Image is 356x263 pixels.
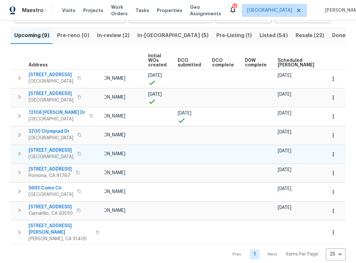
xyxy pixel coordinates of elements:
span: [STREET_ADDRESS][PERSON_NAME] [29,223,92,236]
span: Listed (54) [260,31,288,40]
span: [GEOGRAPHIC_DATA] [29,97,73,104]
span: [PERSON_NAME] [91,171,125,175]
span: In-review (2) [97,31,130,40]
span: Projects [83,7,103,14]
span: [PERSON_NAME] [91,208,125,213]
span: 12108 [PERSON_NAME] Dr [29,109,85,116]
nav: Pagination Navigation [226,248,346,260]
span: [PERSON_NAME] [91,114,125,118]
span: [GEOGRAPHIC_DATA] [29,191,73,198]
span: Tasks [135,8,149,13]
span: Visits [62,7,75,14]
span: Scheduled [PERSON_NAME] [278,58,314,67]
span: Upcoming (9) [14,31,49,40]
span: [DATE] [278,73,291,78]
span: Pre-Listing (1) [216,31,252,40]
div: 11 [232,4,237,10]
span: [GEOGRAPHIC_DATA] [29,154,73,160]
a: Goto page 1 [250,249,260,259]
span: [DATE] [278,187,291,191]
span: [PERSON_NAME], CA 91405 [29,236,92,242]
p: Items Per Page [286,251,318,257]
span: [DATE] [278,130,291,134]
span: Initial WOs created [148,54,167,67]
span: D0W complete [245,58,267,67]
span: [STREET_ADDRESS] [29,204,73,210]
span: [GEOGRAPHIC_DATA] [29,116,85,122]
span: Resale (22) [296,31,324,40]
span: Camarillo, CA 93010 [29,210,73,217]
span: [DATE] [148,92,162,97]
span: [DATE] [278,168,291,172]
span: 3700 Olympiad Dr [29,128,73,135]
span: Pomona, CA 91767 [29,173,72,179]
span: [DATE] [278,149,291,153]
span: DCO complete [212,58,234,67]
span: In-[GEOGRAPHIC_DATA] (5) [137,31,209,40]
span: [STREET_ADDRESS] [29,90,73,97]
span: [STREET_ADDRESS] [29,72,73,78]
span: Geo Assignments [190,4,221,17]
span: Work Orders [111,4,128,17]
span: [GEOGRAPHIC_DATA] [29,78,73,85]
span: [STREET_ADDRESS] [29,166,72,173]
span: [PERSON_NAME] [91,152,125,156]
span: Pre-reno (0) [57,31,89,40]
span: [DATE] [278,111,291,116]
div: 25 [326,246,346,263]
span: DCO submitted [178,58,201,67]
span: [DATE] [148,73,162,78]
span: [STREET_ADDRESS] [29,147,73,154]
span: [PERSON_NAME] [91,95,125,100]
span: [DATE] [178,111,191,116]
span: Properties [157,7,182,14]
span: [PERSON_NAME] [91,189,125,194]
span: [PERSON_NAME] [91,133,125,137]
span: [DATE] [278,92,291,97]
span: Address [29,63,48,67]
span: [GEOGRAPHIC_DATA] [29,135,73,141]
span: [GEOGRAPHIC_DATA] [247,7,292,14]
span: Maestro [22,7,44,14]
span: [DATE] [278,205,291,210]
span: 5692 Como Cir [29,185,73,191]
span: [PERSON_NAME] [91,76,125,81]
